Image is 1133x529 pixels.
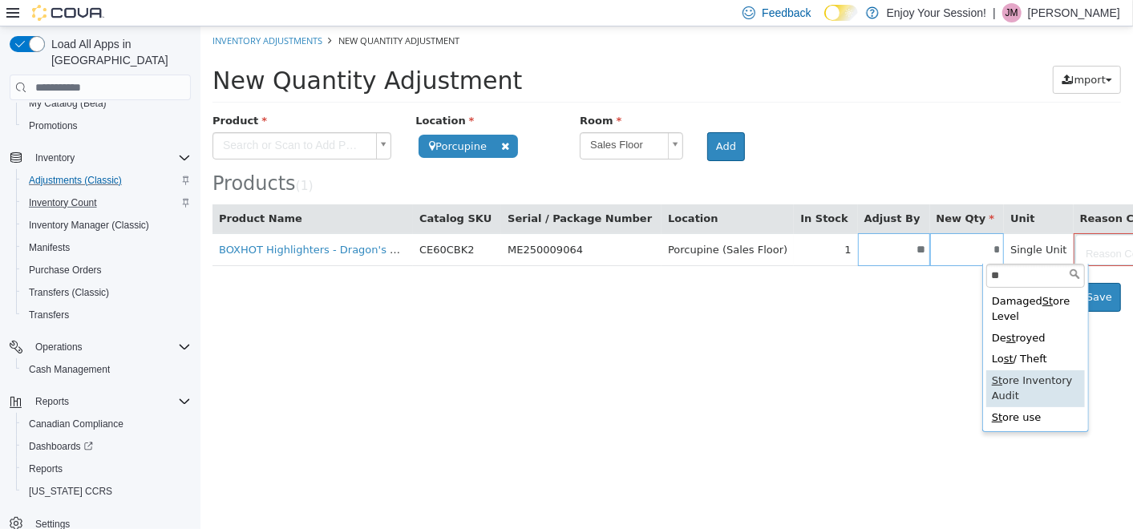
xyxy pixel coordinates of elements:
[786,301,884,323] div: De royed
[16,413,197,435] button: Canadian Compliance
[29,148,191,168] span: Inventory
[16,480,197,503] button: [US_STATE] CCRS
[3,336,197,358] button: Operations
[29,337,89,357] button: Operations
[16,169,197,192] button: Adjustments (Classic)
[22,171,128,190] a: Adjustments (Classic)
[22,283,115,302] a: Transfers (Classic)
[22,414,191,434] span: Canadian Compliance
[22,216,191,235] span: Inventory Manager (Classic)
[786,322,884,344] div: Lo / Theft
[1006,3,1018,22] span: JM
[29,174,122,187] span: Adjustments (Classic)
[22,193,103,212] a: Inventory Count
[29,418,123,430] span: Canadian Compliance
[3,147,197,169] button: Inventory
[29,97,107,110] span: My Catalog (Beta)
[22,260,191,280] span: Purchase Orders
[22,171,191,190] span: Adjustments (Classic)
[842,269,852,281] span: St
[16,214,197,236] button: Inventory Manager (Classic)
[29,309,69,321] span: Transfers
[22,437,99,456] a: Dashboards
[22,360,116,379] a: Cash Management
[29,440,93,453] span: Dashboards
[32,5,104,21] img: Cova
[16,92,197,115] button: My Catalog (Beta)
[3,390,197,413] button: Reports
[22,414,130,434] a: Canadian Compliance
[803,326,813,338] span: st
[22,305,75,325] a: Transfers
[35,341,83,353] span: Operations
[16,236,197,259] button: Manifests
[29,363,110,376] span: Cash Management
[22,116,191,135] span: Promotions
[29,119,78,132] span: Promotions
[16,458,197,480] button: Reports
[35,395,69,408] span: Reports
[786,264,884,301] div: Damaged ore Level
[29,337,191,357] span: Operations
[16,358,197,381] button: Cash Management
[786,381,884,402] div: ore use
[29,264,102,277] span: Purchase Orders
[35,151,75,164] span: Inventory
[1028,3,1120,22] p: [PERSON_NAME]
[993,3,996,22] p: |
[29,241,70,254] span: Manifests
[22,193,191,212] span: Inventory Count
[16,281,197,304] button: Transfers (Classic)
[16,435,197,458] a: Dashboards
[22,305,191,325] span: Transfers
[762,5,811,21] span: Feedback
[22,260,108,280] a: Purchase Orders
[791,348,802,360] span: St
[22,94,191,113] span: My Catalog (Beta)
[16,192,197,214] button: Inventory Count
[786,344,884,381] div: ore Inventory Audit
[29,462,63,475] span: Reports
[16,115,197,137] button: Promotions
[45,36,191,68] span: Load All Apps in [GEOGRAPHIC_DATA]
[22,482,119,501] a: [US_STATE] CCRS
[16,304,197,326] button: Transfers
[29,392,191,411] span: Reports
[29,196,97,209] span: Inventory Count
[22,216,156,235] a: Inventory Manager (Classic)
[29,219,149,232] span: Inventory Manager (Classic)
[22,238,191,257] span: Manifests
[22,437,191,456] span: Dashboards
[22,459,191,479] span: Reports
[29,392,75,411] button: Reports
[22,360,191,379] span: Cash Management
[887,3,987,22] p: Enjoy Your Session!
[22,94,113,113] a: My Catalog (Beta)
[1002,3,1022,22] div: Jessica McPhee
[22,482,191,501] span: Washington CCRS
[29,286,109,299] span: Transfers (Classic)
[22,238,76,257] a: Manifests
[824,21,825,22] span: Dark Mode
[29,485,112,498] span: [US_STATE] CCRS
[22,116,84,135] a: Promotions
[16,259,197,281] button: Purchase Orders
[806,305,815,317] span: st
[22,283,191,302] span: Transfers (Classic)
[791,385,802,397] span: St
[29,148,81,168] button: Inventory
[22,459,69,479] a: Reports
[824,5,858,22] input: Dark Mode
